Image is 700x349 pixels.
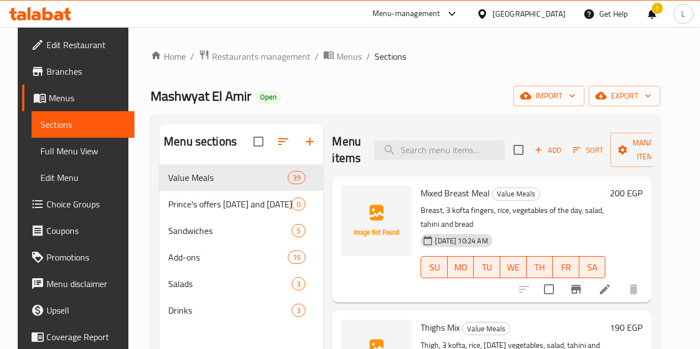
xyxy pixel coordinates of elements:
[159,270,323,297] div: Salads3
[522,89,575,103] span: import
[492,187,540,200] span: Value Meals
[474,256,500,278] button: TU
[530,142,566,159] button: Add
[336,50,362,63] span: Menus
[32,164,134,191] a: Edit Menu
[426,259,443,275] span: SU
[168,171,288,184] span: Value Meals
[579,256,606,278] button: SA
[46,330,126,343] span: Coverage Report
[492,8,566,20] div: [GEOGRAPHIC_DATA]
[553,256,579,278] button: FR
[168,251,288,264] span: Add-ons
[514,86,584,106] button: import
[46,304,126,317] span: Upsell
[168,224,292,237] span: Sandwiches
[323,49,362,64] a: Menus
[159,160,323,328] nav: Menu sections
[22,32,134,58] a: Edit Restaurant
[500,256,527,278] button: WE
[478,259,496,275] span: TU
[610,185,642,201] h6: 200 EGP
[563,276,589,303] button: Branch-specific-item
[366,50,370,63] li: /
[288,173,305,183] span: 39
[589,86,660,106] button: export
[584,259,602,275] span: SA
[159,217,323,244] div: Sandwiches5
[159,297,323,324] div: Drinks3
[292,224,305,237] div: items
[421,185,490,201] span: Mixed Breast Meal
[22,85,134,111] a: Menus
[40,171,126,184] span: Edit Menu
[462,322,510,335] div: Value Meals
[168,197,292,211] span: Prince's offers [DATE] and [DATE]
[46,277,126,290] span: Menu disclaimer
[49,91,126,105] span: Menus
[164,133,237,150] h2: Menu sections
[32,138,134,164] a: Full Menu View
[505,259,522,275] span: WE
[22,58,134,85] a: Branches
[46,65,126,78] span: Branches
[537,278,561,301] span: Select to update
[315,50,319,63] li: /
[151,50,186,63] a: Home
[421,256,447,278] button: SU
[46,197,126,211] span: Choice Groups
[190,50,194,63] li: /
[151,49,660,64] nav: breadcrumb
[292,199,305,210] span: 0
[566,142,610,159] span: Sort items
[463,322,510,335] span: Value Meals
[40,144,126,158] span: Full Menu View
[375,50,406,63] span: Sections
[557,259,575,275] span: FR
[22,217,134,244] a: Coupons
[168,277,292,290] span: Salads
[681,8,685,20] span: L
[620,276,647,303] button: delete
[527,256,553,278] button: TH
[288,252,305,263] span: 16
[32,111,134,138] a: Sections
[610,320,642,335] h6: 190 EGP
[610,133,685,167] button: Manage items
[256,91,281,104] div: Open
[573,144,603,157] span: Sort
[168,304,292,317] span: Drinks
[431,236,492,246] span: [DATE] 10:24 AM
[452,259,470,275] span: MO
[292,304,305,317] div: items
[199,49,310,64] a: Restaurants management
[46,251,126,264] span: Promotions
[598,283,611,296] a: Edit menu item
[372,7,440,20] div: Menu-management
[22,270,134,297] a: Menu disclaimer
[619,136,676,164] span: Manage items
[448,256,474,278] button: MO
[570,142,606,159] button: Sort
[598,89,651,103] span: export
[22,297,134,324] a: Upsell
[151,84,251,108] span: Mashwyat El Amir
[159,244,323,270] div: Add-ons16
[46,224,126,237] span: Coupons
[40,118,126,131] span: Sections
[292,226,305,236] span: 5
[159,191,323,217] div: Prince's offers [DATE] and [DATE]0
[256,92,281,102] span: Open
[421,319,460,336] span: Thighs Mix
[159,164,323,191] div: Value Meals39
[421,204,605,231] p: Breast, 3 kofta fingers, rice, vegetables of the day, salad, tahini and bread
[22,244,134,270] a: Promotions
[46,38,126,51] span: Edit Restaurant
[374,140,505,160] input: search
[292,305,305,316] span: 3
[533,144,563,157] span: Add
[292,279,305,289] span: 3
[492,187,540,201] div: Value Meals
[341,185,412,256] img: Mixed Breast Meal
